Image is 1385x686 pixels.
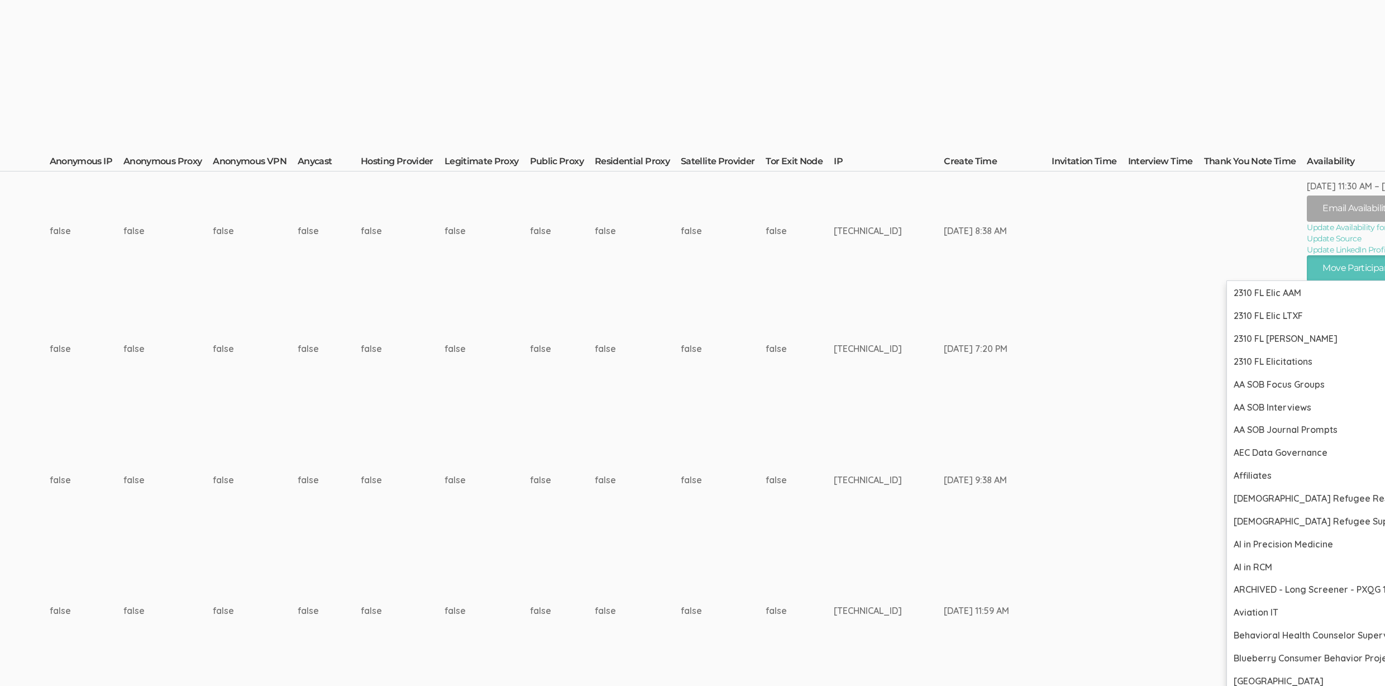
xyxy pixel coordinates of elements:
[298,408,361,551] td: false
[681,155,766,171] th: Satellite Provider
[361,171,445,290] td: false
[123,408,213,551] td: false
[766,290,834,408] td: false
[1329,632,1385,686] iframe: Chat Widget
[123,290,213,408] td: false
[944,474,1010,487] div: [DATE] 9:38 AM
[681,290,766,408] td: false
[213,155,298,171] th: Anonymous VPN
[834,408,944,551] td: [TECHNICAL_ID]
[361,552,445,670] td: false
[1204,155,1307,171] th: Thank You Note Time
[1052,155,1128,171] th: Invitation Time
[681,552,766,670] td: false
[530,552,595,670] td: false
[361,155,445,171] th: Hosting Provider
[530,408,595,551] td: false
[944,604,1010,617] div: [DATE] 11:59 AM
[298,171,361,290] td: false
[944,342,1010,355] div: [DATE] 7:20 PM
[123,171,213,290] td: false
[213,290,298,408] td: false
[681,171,766,290] td: false
[944,225,1010,237] div: [DATE] 8:38 AM
[595,552,681,670] td: false
[123,155,213,171] th: Anonymous Proxy
[445,290,530,408] td: false
[595,171,681,290] td: false
[298,290,361,408] td: false
[213,171,298,290] td: false
[1128,155,1204,171] th: Interview Time
[595,408,681,551] td: false
[530,290,595,408] td: false
[681,408,766,551] td: false
[834,155,944,171] th: IP
[595,155,681,171] th: Residential Proxy
[530,155,595,171] th: Public Proxy
[445,408,530,551] td: false
[50,552,123,670] td: false
[50,290,123,408] td: false
[361,290,445,408] td: false
[445,155,530,171] th: Legitimate Proxy
[123,552,213,670] td: false
[834,552,944,670] td: [TECHNICAL_ID]
[834,290,944,408] td: [TECHNICAL_ID]
[766,552,834,670] td: false
[445,171,530,290] td: false
[50,155,123,171] th: Anonymous IP
[213,552,298,670] td: false
[361,408,445,551] td: false
[50,408,123,551] td: false
[766,155,834,171] th: Tor Exit Node
[298,155,361,171] th: Anycast
[298,552,361,670] td: false
[213,408,298,551] td: false
[50,171,123,290] td: false
[766,171,834,290] td: false
[944,155,1052,171] th: Create Time
[766,408,834,551] td: false
[834,171,944,290] td: [TECHNICAL_ID]
[530,171,595,290] td: false
[595,290,681,408] td: false
[445,552,530,670] td: false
